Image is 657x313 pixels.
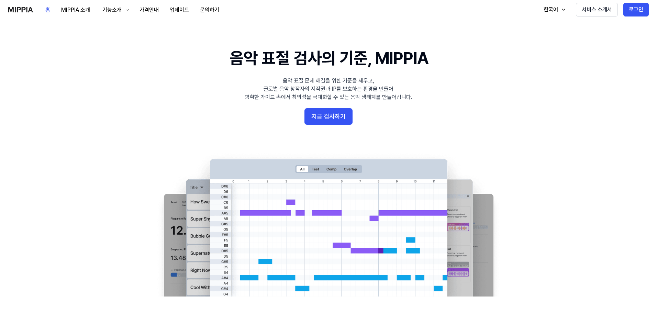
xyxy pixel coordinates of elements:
[96,3,134,17] button: 기능소개
[56,3,96,17] button: MIPPIA 소개
[245,77,412,101] div: 음악 표절 문제 해결을 위한 기준을 세우고, 글로벌 음악 창작자의 저작권과 IP를 보호하는 환경을 만들어 명확한 가이드 속에서 창의성을 극대화할 수 있는 음악 생태계를 만들어...
[164,3,194,17] button: 업데이트
[576,3,618,16] button: 서비스 소개서
[150,152,507,297] img: main Image
[230,47,428,70] h1: 음악 표절 검사의 기준, MIPPIA
[101,6,123,14] div: 기능소개
[304,108,353,125] button: 지금 검사하기
[194,3,225,17] button: 문의하기
[623,3,649,16] button: 로그인
[8,7,33,12] img: logo
[164,0,194,19] a: 업데이트
[542,5,559,14] div: 한국어
[537,3,570,16] button: 한국어
[40,0,56,19] a: 홈
[134,3,164,17] button: 가격안내
[40,3,56,17] button: 홈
